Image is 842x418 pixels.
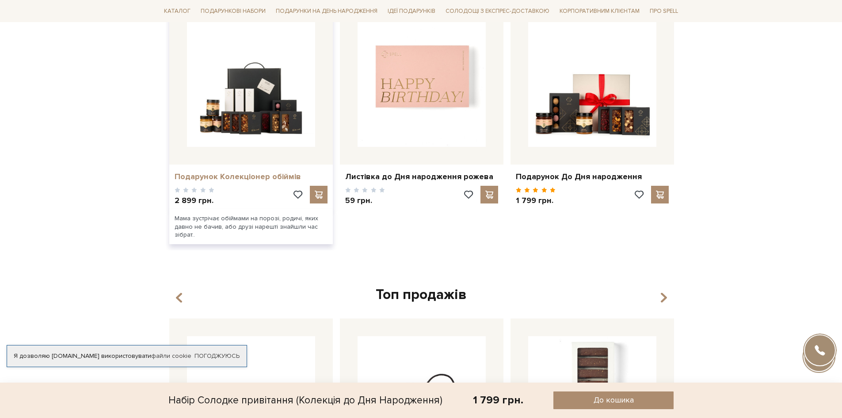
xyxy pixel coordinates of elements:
div: 1 799 грн. [473,393,523,407]
span: Ідеї подарунків [384,4,439,18]
p: 2 899 грн. [175,196,215,206]
div: Набір Солодке привітання (Колекція до Дня Народження) [168,391,442,409]
span: Про Spell [646,4,682,18]
div: Я дозволяю [DOMAIN_NAME] використовувати [7,352,247,360]
p: 59 грн. [345,196,385,206]
a: файли cookie [151,352,191,360]
div: Топ продажів [166,286,677,304]
a: Погоджуюсь [194,352,240,360]
div: Мама зустрічає обіймами на порозі, родичі, яких давно не бачив, або друзі нарешті знайшли час зіб... [169,209,333,244]
button: До кошика [553,391,674,409]
p: 1 799 грн. [516,196,556,206]
a: Листівка до Дня народження рожева [345,172,498,182]
a: Подарунок Колекціонер обіймів [175,172,328,182]
a: Подарунок До Дня народження [516,172,669,182]
img: Листівка до Дня народження рожева [358,19,486,147]
a: Солодощі з експрес-доставкою [442,4,553,19]
span: До кошика [594,395,634,405]
span: Каталог [160,4,194,18]
span: Подарунки на День народження [272,4,381,18]
span: Подарункові набори [197,4,269,18]
a: Корпоративним клієнтам [556,4,643,19]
